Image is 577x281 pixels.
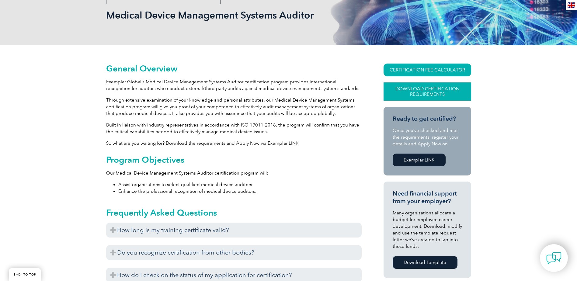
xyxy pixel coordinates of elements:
[9,268,41,281] a: BACK TO TOP
[393,115,462,123] h3: Ready to get certified?
[106,155,362,165] h2: Program Objectives
[393,154,446,166] a: Exemplar LINK
[384,64,471,76] a: CERTIFICATION FEE CALCULATOR
[106,122,362,135] p: Built in liaison with industry representatives in accordance with ISO 19011:2018, the program wil...
[106,245,362,260] h3: Do you recognize certification from other bodies?
[106,9,340,21] h1: Medical Device Management Systems Auditor
[393,127,462,147] p: Once you’ve checked and met the requirements, register your details and Apply Now on
[106,78,362,92] p: Exemplar Global’s Medical Device Management Systems Auditor certification program provides intern...
[546,251,561,266] img: contact-chat.png
[106,140,362,147] p: So what are you waiting for? Download the requirements and Apply Now via Exemplar LINK.
[106,223,362,238] h3: How long is my training certificate valid?
[106,97,362,117] p: Through extensive examination of your knowledge and personal attributes, our Medical Device Manag...
[384,82,471,101] a: Download Certification Requirements
[106,208,362,217] h2: Frequently Asked Questions
[393,190,462,205] h3: Need financial support from your employer?
[568,2,575,8] img: en
[106,170,362,176] p: Our Medical Device Management Systems Auditor certification program will:
[393,256,457,269] a: Download Template
[106,64,362,73] h2: General Overview
[393,210,462,250] p: Many organizations allocate a budget for employee career development. Download, modify and use th...
[118,188,362,195] li: Enhance the professional recognition of medical device auditors.
[118,181,362,188] li: Assist organizations to select qualified medical device auditors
